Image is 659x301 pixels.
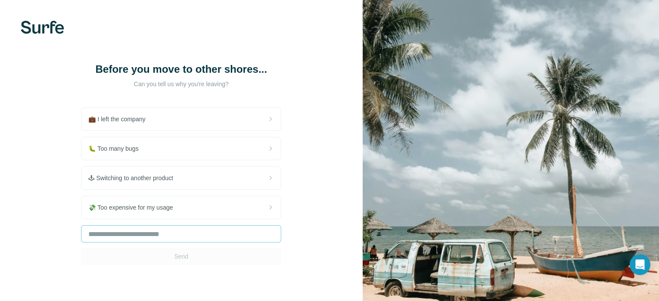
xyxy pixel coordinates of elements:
span: 🕹 Switching to another product [88,174,180,182]
span: 💸 Too expensive for my usage [88,203,180,212]
img: Surfe's logo [21,21,64,34]
span: 🐛 Too many bugs [88,144,146,153]
p: Can you tell us why you're leaving? [94,80,268,88]
h1: Before you move to other shores... [94,62,268,76]
div: Open Intercom Messenger [630,254,650,275]
span: 💼 I left the company [88,115,152,123]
